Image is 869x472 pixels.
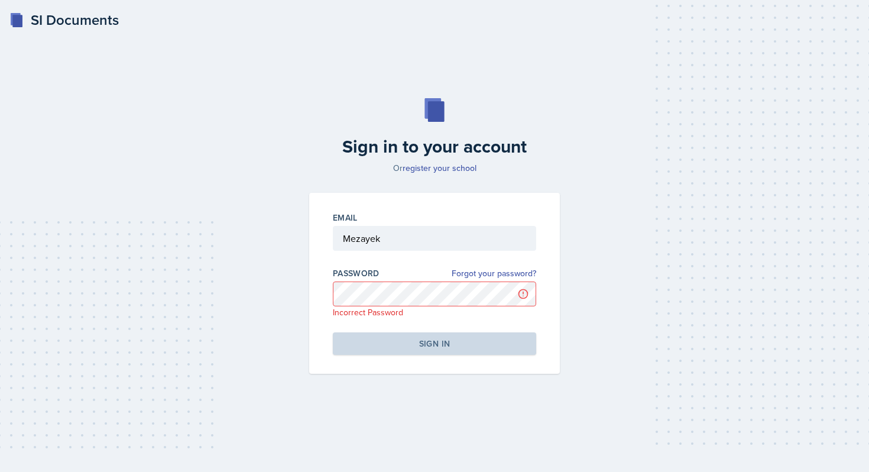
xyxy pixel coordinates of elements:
h2: Sign in to your account [302,136,567,157]
a: SI Documents [9,9,119,31]
div: Sign in [419,338,450,350]
a: Forgot your password? [452,267,536,280]
a: register your school [403,162,476,174]
p: Or [302,162,567,174]
button: Sign in [333,332,536,355]
label: Password [333,267,380,279]
input: Email [333,226,536,251]
p: Incorrect Password [333,306,536,318]
label: Email [333,212,358,224]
